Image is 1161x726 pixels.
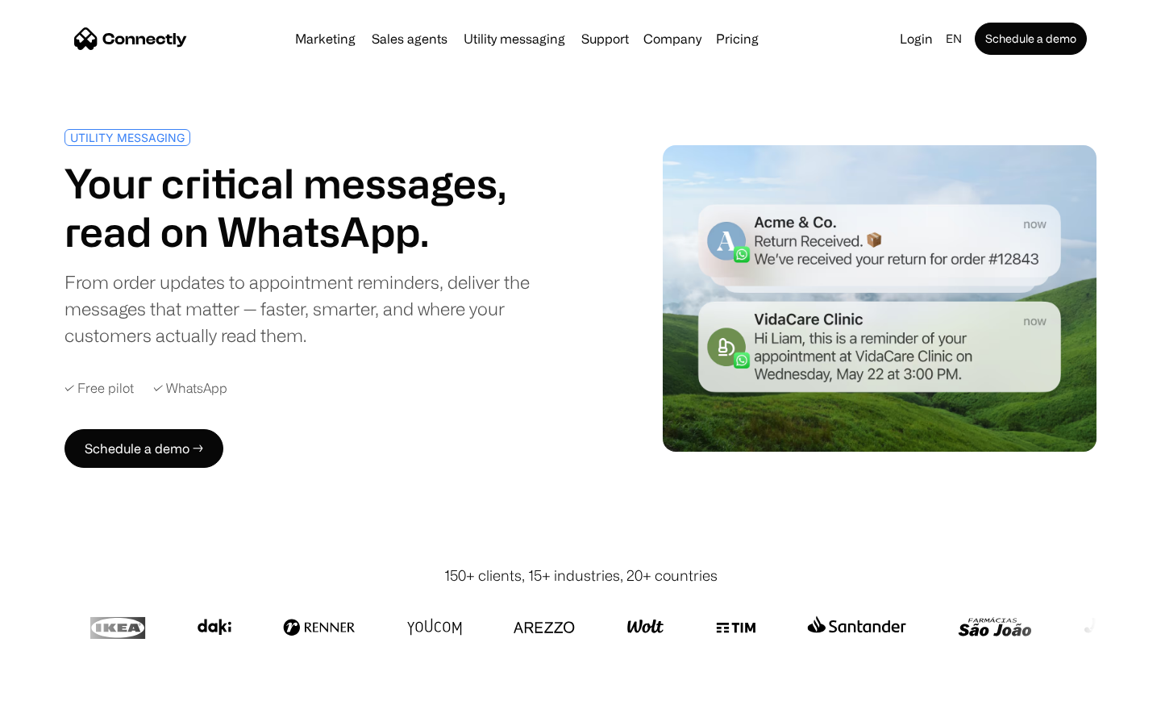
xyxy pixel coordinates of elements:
a: Support [575,32,635,45]
div: ✓ WhatsApp [153,381,227,396]
aside: Language selected: English [16,696,97,720]
div: Company [643,27,701,50]
div: ✓ Free pilot [64,381,134,396]
a: Marketing [289,32,362,45]
div: UTILITY MESSAGING [70,131,185,144]
div: 150+ clients, 15+ industries, 20+ countries [444,565,718,586]
a: Login [893,27,939,50]
a: Schedule a demo [975,23,1087,55]
ul: Language list [32,698,97,720]
a: Utility messaging [457,32,572,45]
div: en [946,27,962,50]
a: Pricing [709,32,765,45]
a: Sales agents [365,32,454,45]
a: Schedule a demo → [64,429,223,468]
h1: Your critical messages, read on WhatsApp. [64,159,574,256]
div: From order updates to appointment reminders, deliver the messages that matter — faster, smarter, ... [64,269,574,348]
